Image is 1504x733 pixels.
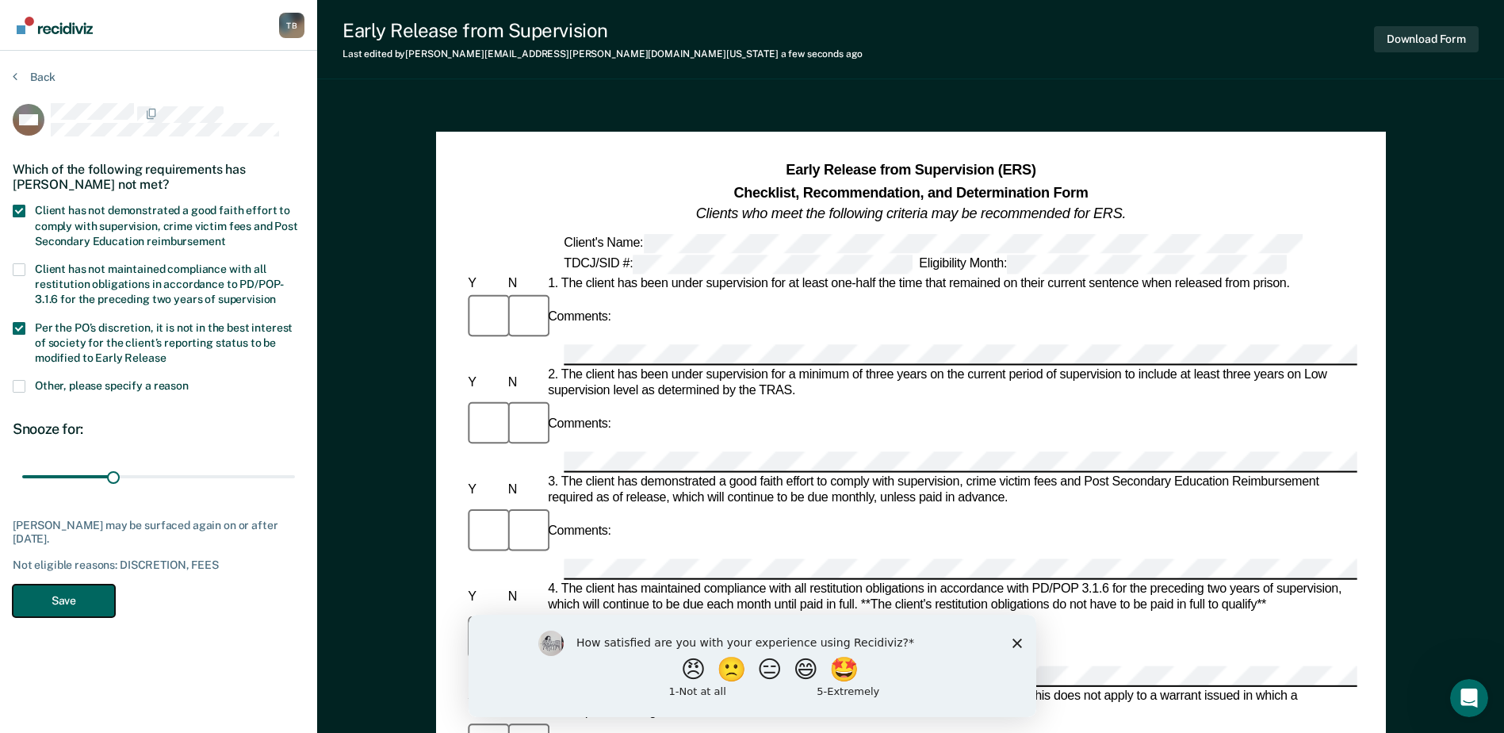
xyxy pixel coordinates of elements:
div: Y [465,589,504,605]
div: Eligibility Month: [916,254,1290,273]
div: 4. The client has maintained compliance with all restitution obligations in accordance with PD/PO... [545,581,1357,613]
div: Not eligible reasons: DISCRETION, FEES [13,558,304,572]
div: 2. The client has been under supervision for a minimum of three years on the current period of su... [545,366,1357,398]
div: Comments: [545,417,614,433]
span: Client has not demonstrated a good faith effort to comply with supervision, crime victim fees and... [35,204,298,247]
div: N [504,482,544,498]
div: Y [465,697,504,713]
div: Comments: [545,309,614,325]
div: Which of the following requirements has [PERSON_NAME] not met? [13,149,304,205]
em: Clients who meet the following criteria may be recommended for ERS. [696,205,1126,221]
div: 1. The client has been under supervision for at least one-half the time that remained on their cu... [545,275,1357,291]
div: TDCJ/SID #: [561,254,916,273]
button: Save [13,585,115,617]
div: Snooze for: [13,420,304,438]
div: N [504,275,544,291]
div: Client's Name: [561,233,1305,252]
div: Y [465,482,504,498]
span: Per the PO’s discretion, it is not in the best interest of society for the client’s reporting sta... [35,321,293,364]
div: 5. The client has not had a warrant issued within the preceding two years of supervision. This do... [545,689,1357,721]
iframe: Survey by Kim from Recidiviz [469,615,1036,717]
button: Download Form [1374,26,1479,52]
strong: Checklist, Recommendation, and Determination Form [733,184,1088,200]
div: Y [465,374,504,390]
div: N [504,589,544,605]
div: N [504,374,544,390]
div: Early Release from Supervision [343,19,863,42]
img: Recidiviz [17,17,93,34]
iframe: Intercom live chat [1450,679,1488,717]
button: Profile dropdown button [279,13,304,38]
div: 3. The client has demonstrated a good faith effort to comply with supervision, crime victim fees ... [545,474,1357,506]
span: Other, please specify a reason [35,379,189,392]
div: T B [279,13,304,38]
div: [PERSON_NAME] may be surfaced again on or after [DATE]. [13,519,304,546]
span: Client has not maintained compliance with all restitution obligations in accordance to PD/POP-3.1... [35,263,284,305]
strong: Early Release from Supervision (ERS) [786,163,1035,178]
div: Y [465,275,504,291]
div: Comments: [545,524,614,540]
button: Back [13,70,55,84]
div: Last edited by [PERSON_NAME][EMAIL_ADDRESS][PERSON_NAME][DOMAIN_NAME][US_STATE] [343,48,863,59]
span: a few seconds ago [781,48,863,59]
